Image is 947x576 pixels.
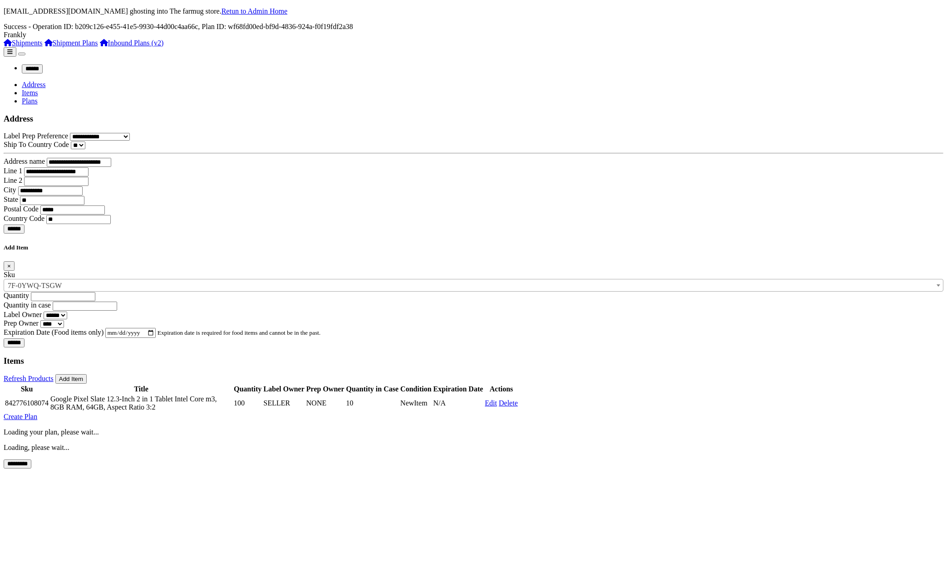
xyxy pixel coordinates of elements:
h3: Items [4,356,943,366]
label: Label Prep Preference [4,132,68,140]
td: N/A [433,395,483,412]
small: Expiration date is required for food items and cannot be in the past. [158,329,321,336]
label: Address name [4,157,45,165]
label: Prep Owner [4,319,39,327]
h3: Address [4,114,943,124]
button: Add Item [55,374,87,384]
a: Inbound Plans (v2) [100,39,164,47]
th: Prep Owner [306,385,345,394]
label: State [4,195,18,203]
label: Label Owner [4,311,42,318]
a: Refresh Products [4,375,54,382]
label: Expiration Date (Food items only) [4,328,104,336]
td: Google Pixel Slate 12.3-Inch 2 in 1 Tablet Intel Core m3, 8GB RAM, 64GB, Aspect Ratio 3:2 [50,395,232,412]
div: Success - Operation ID: b209c126-e455-41e5-9930-44d00c4aa66c, Plan ID: wf68fd00ed-bf9d-4836-924a-... [4,23,943,31]
label: Sku [4,271,15,278]
p: Loading, please wait... [4,444,943,452]
p: Loading your plan, please wait... [4,428,943,436]
label: Country Code [4,215,44,222]
button: Toggle navigation [18,53,25,55]
td: SELLER [263,395,305,412]
td: 100 [233,395,262,412]
label: City [4,186,16,194]
th: Sku [5,385,49,394]
td: NONE [306,395,345,412]
a: Edit [485,399,497,407]
span: Pro Sanitize Hand Sanitizer, 8 oz Bottles, 1 Carton, 12 bottles each Carton [4,279,943,292]
label: Postal Code [4,205,39,213]
th: Label Owner [263,385,305,394]
p: [EMAIL_ADDRESS][DOMAIN_NAME] ghosting into The farmug store. [4,7,943,15]
a: Items [22,89,38,97]
label: Ship To Country Code [4,141,69,148]
td: 842776108074 [5,395,49,412]
th: Expiration Date [433,385,483,394]
td: 10 [345,395,399,412]
th: Quantity in Case [345,385,399,394]
td: NewItem [400,395,432,412]
button: Close [4,261,15,271]
a: Create Plan [4,413,37,420]
label: Line 1 [4,167,22,175]
div: Frankly [4,31,943,39]
th: Condition [400,385,432,394]
h5: Add Item [4,244,943,251]
th: Quantity [233,385,262,394]
th: Actions [484,385,518,394]
a: Shipment Plans [44,39,98,47]
a: Retun to Admin Home [222,7,287,15]
a: Plans [22,97,38,105]
span: Pro Sanitize Hand Sanitizer, 8 oz Bottles, 1 Carton, 12 bottles each Carton [4,279,943,292]
a: Address [22,81,45,88]
label: Line 2 [4,176,22,184]
a: Delete [499,399,518,407]
th: Title [50,385,232,394]
label: Quantity [4,292,29,299]
a: Shipments [4,39,43,47]
span: × [7,263,11,269]
label: Quantity in case [4,301,51,309]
